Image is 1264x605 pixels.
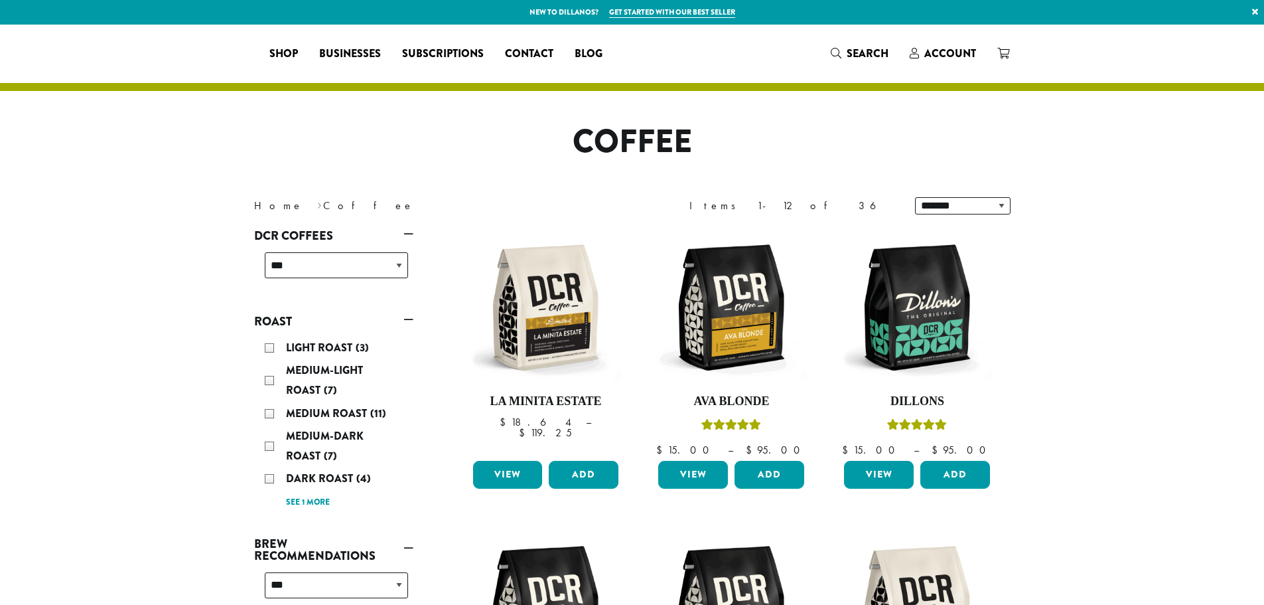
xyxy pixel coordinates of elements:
span: (11) [370,406,386,421]
a: Home [254,199,303,213]
img: DCR-12oz-Ava-Blonde-Stock-scaled.png [655,231,808,384]
a: Search [820,43,899,64]
a: View [844,461,914,489]
bdi: 119.25 [519,426,572,440]
h4: La Minita Estate [470,394,622,409]
a: DCR Coffees [254,224,413,247]
button: Add [920,461,990,489]
div: Items 1-12 of 36 [689,198,895,214]
span: Businesses [319,46,381,62]
span: Light Roast [286,340,356,355]
div: Roast [254,333,413,517]
div: Rated 5.00 out of 5 [887,417,947,437]
img: DCR-12oz-Dillons-Stock-scaled.png [841,231,993,384]
span: Blog [575,46,602,62]
span: – [914,443,919,457]
a: View [473,461,543,489]
h4: Ava Blonde [655,394,808,409]
span: $ [932,443,943,457]
span: Medium Roast [286,406,370,421]
a: Ava BlondeRated 5.00 out of 5 [655,231,808,456]
a: La Minita Estate [470,231,622,456]
a: Shop [259,43,309,64]
a: Get started with our best seller [609,7,735,18]
div: DCR Coffees [254,247,413,294]
a: Roast [254,310,413,333]
img: DCR-12oz-La-Minita-Estate-Stock-scaled.png [469,231,622,384]
div: Rated 5.00 out of 5 [701,417,761,437]
span: $ [746,443,757,457]
span: Medium-Light Roast [286,363,363,398]
span: Subscriptions [402,46,484,62]
a: View [658,461,728,489]
span: (7) [324,383,337,398]
span: $ [842,443,853,457]
button: Add [735,461,804,489]
bdi: 15.00 [842,443,901,457]
button: Add [549,461,618,489]
a: DillonsRated 5.00 out of 5 [841,231,993,456]
span: Dark Roast [286,471,356,486]
span: – [728,443,733,457]
nav: Breadcrumb [254,198,612,214]
span: Search [847,46,888,61]
a: See 1 more [286,496,330,509]
span: $ [519,426,530,440]
span: $ [656,443,667,457]
h1: Coffee [244,123,1020,161]
span: Medium-Dark Roast [286,428,364,464]
a: Brew Recommendations [254,533,413,567]
span: $ [500,415,511,429]
bdi: 95.00 [746,443,806,457]
span: (3) [356,340,369,355]
bdi: 15.00 [656,443,715,457]
span: (7) [324,448,337,464]
span: Contact [505,46,553,62]
h4: Dillons [841,394,993,409]
span: – [586,415,591,429]
span: Account [924,46,976,61]
span: Shop [269,46,298,62]
bdi: 95.00 [932,443,992,457]
bdi: 18.64 [500,415,573,429]
span: (4) [356,471,371,486]
span: › [317,193,322,214]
